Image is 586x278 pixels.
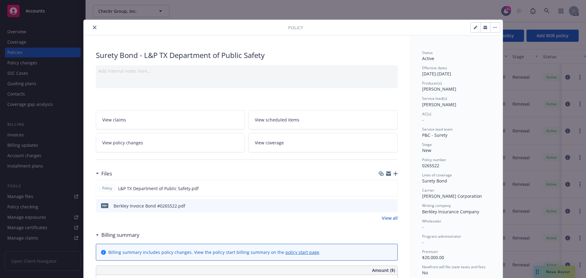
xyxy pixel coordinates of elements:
[422,249,438,254] span: Premium
[96,231,139,239] div: Billing summary
[102,139,143,146] span: View policy changes
[101,203,108,208] span: pdf
[422,172,452,178] span: Lines of coverage
[422,234,461,239] span: Program administrator
[389,185,395,192] button: preview file
[422,132,447,138] span: P&C - Surety
[422,209,479,215] span: Berkley Insurance Company
[422,270,428,276] span: No
[98,68,395,74] div: Add internal notes here...
[248,133,398,152] a: View coverage
[422,56,434,61] span: Active
[422,203,451,208] span: Writing company
[422,178,490,184] div: Surety Bond
[96,170,112,178] div: Files
[422,65,447,70] span: Effective dates
[382,215,398,221] a: View all
[91,24,98,31] button: close
[96,50,398,60] div: Surety Bond - L&P TX Department of Public Safety
[422,239,424,245] span: -
[288,24,303,31] span: Policy
[285,249,319,255] a: policy start page
[101,231,139,239] h3: Billing summary
[108,249,320,255] div: Billing summary includes policy changes. View the policy start billing summary on the .
[118,185,199,192] span: L&P TX Department of Public Safety.pdf
[422,117,424,123] span: -
[390,203,395,209] button: preview file
[422,127,453,132] span: Service lead team
[380,203,385,209] button: download file
[422,224,424,230] span: -
[101,186,113,191] span: Policy
[422,264,486,269] span: Newfront will file state taxes and fees
[422,147,431,153] span: New
[422,157,446,162] span: Policy number
[255,139,284,146] span: View coverage
[422,188,434,193] span: Carrier
[101,170,112,178] h3: Files
[422,111,431,117] span: AC(s)
[422,142,432,147] span: Stage
[422,86,456,92] span: [PERSON_NAME]
[372,267,395,273] span: Amount ($)
[422,255,444,260] span: $20,000.00
[422,96,447,101] span: Service lead(s)
[422,65,490,77] div: [DATE] - [DATE]
[114,203,185,209] div: Berkley Invoice Bond #0265522.pdf
[255,117,299,123] span: View scheduled items
[422,50,433,55] span: Status
[96,110,245,129] a: View claims
[102,117,126,123] span: View claims
[422,193,482,199] span: [PERSON_NAME] Corporation
[380,185,385,192] button: download file
[422,163,439,168] span: 0265522
[422,102,456,107] span: [PERSON_NAME]
[422,81,442,86] span: Producer(s)
[96,133,245,152] a: View policy changes
[422,218,441,224] span: Wholesaler
[248,110,398,129] a: View scheduled items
